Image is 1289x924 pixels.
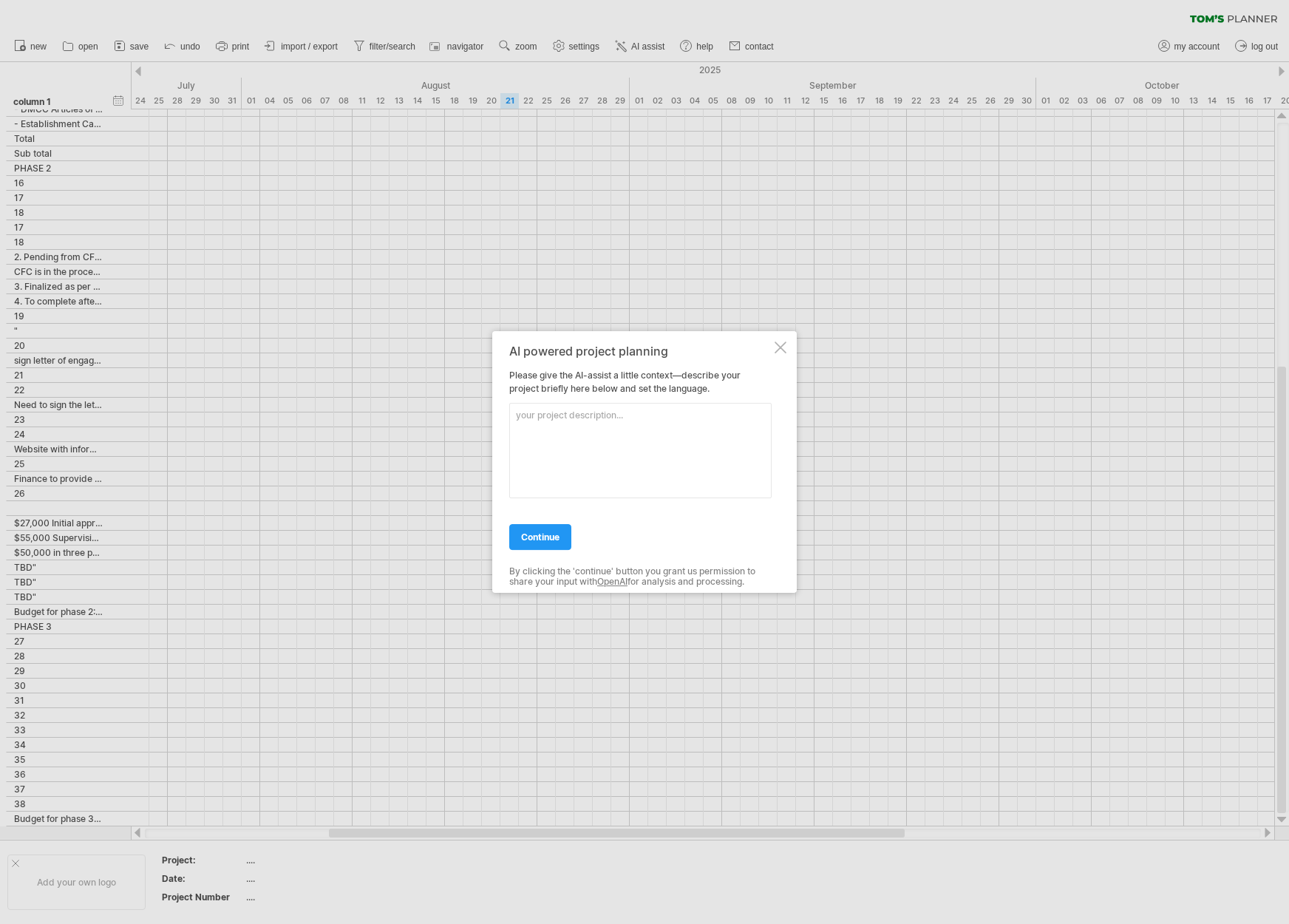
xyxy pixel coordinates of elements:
div: AI powered project planning [509,344,772,358]
div: Please give the AI-assist a little context—describe your project briefly here below and set the l... [509,344,772,580]
span: continue [521,531,560,543]
div: By clicking the 'continue' button you grant us permission to share your input with for analysis a... [509,566,772,588]
a: OpenAI [597,577,628,588]
a: continue [509,524,571,550]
